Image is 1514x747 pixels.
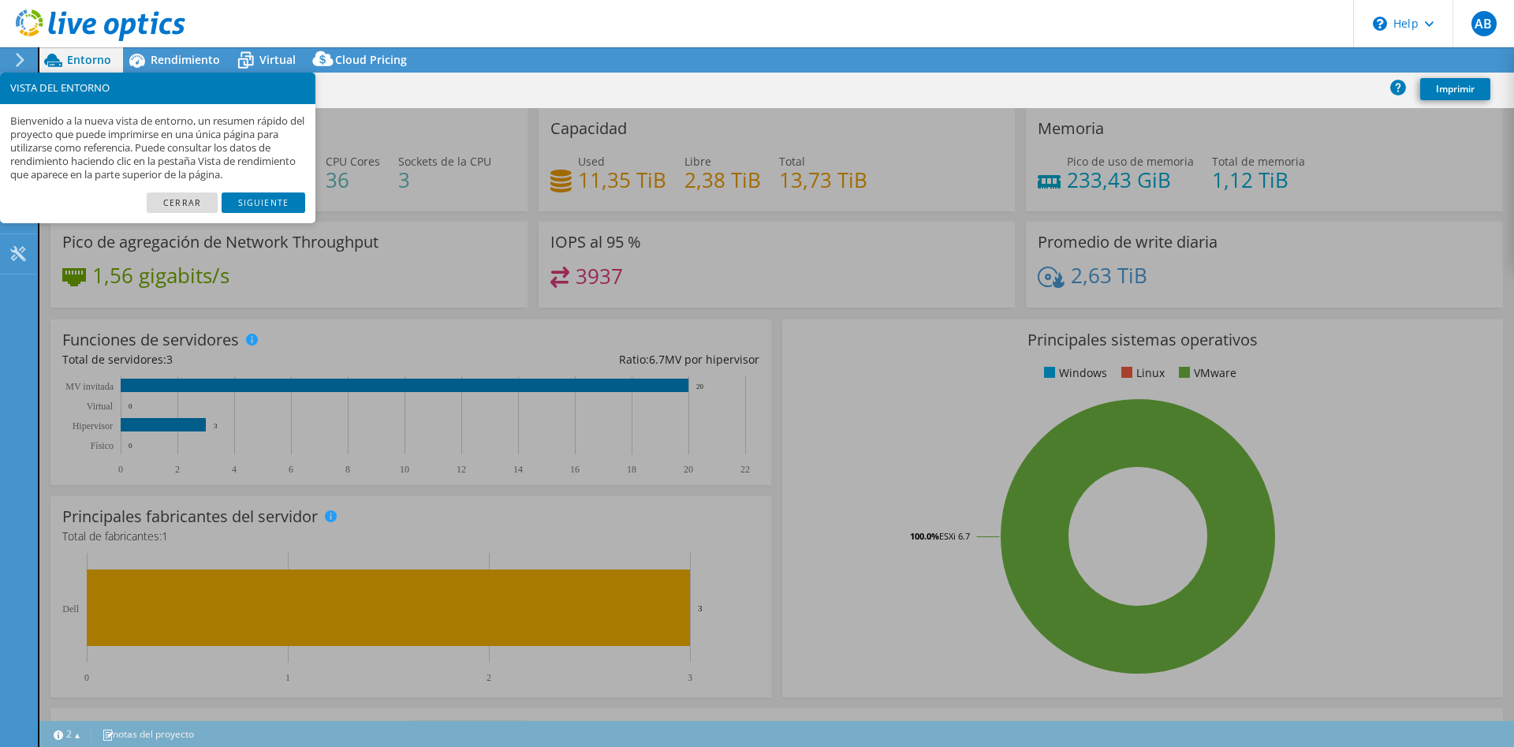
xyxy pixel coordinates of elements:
[10,114,305,182] p: Bienvenido a la nueva vista de entorno, un resumen rápido del proyecto que puede imprimirse en un...
[1420,78,1490,100] a: Imprimir
[147,192,218,213] a: Cerrar
[151,52,220,67] span: Rendimiento
[10,83,305,93] h3: VISTA DEL ENTORNO
[43,724,91,744] a: 2
[222,192,305,213] a: Siguiente
[1471,11,1497,36] span: AB
[67,52,111,67] span: Entorno
[1373,17,1387,31] svg: \n
[335,52,407,67] span: Cloud Pricing
[91,724,205,744] a: notas del proyecto
[259,52,296,67] span: Virtual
